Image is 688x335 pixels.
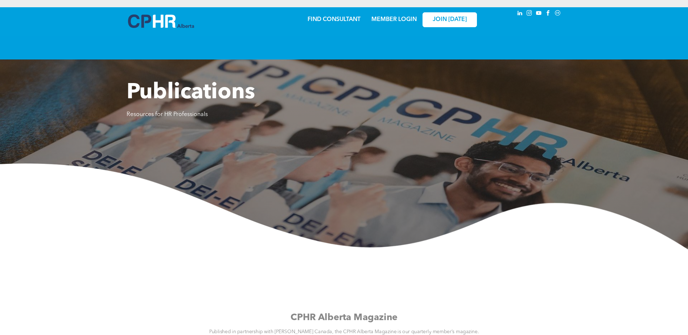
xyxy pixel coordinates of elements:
[423,12,477,27] a: JOIN [DATE]
[128,15,194,28] img: A blue and white logo for cp alberta
[291,313,397,322] span: CPHR Alberta Magazine
[526,9,533,19] a: instagram
[544,9,552,19] a: facebook
[371,17,417,22] a: MEMBER LOGIN
[516,9,524,19] a: linkedin
[554,9,562,19] a: Social network
[433,16,467,23] span: JOIN [DATE]
[535,9,543,19] a: youtube
[127,112,208,117] span: Resources for HR Professionals
[209,330,479,334] span: Published in partnership with [PERSON_NAME] Canada, the CPHR Alberta Magazine is our quarterly me...
[308,17,361,22] a: FIND CONSULTANT
[127,82,255,104] span: Publications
